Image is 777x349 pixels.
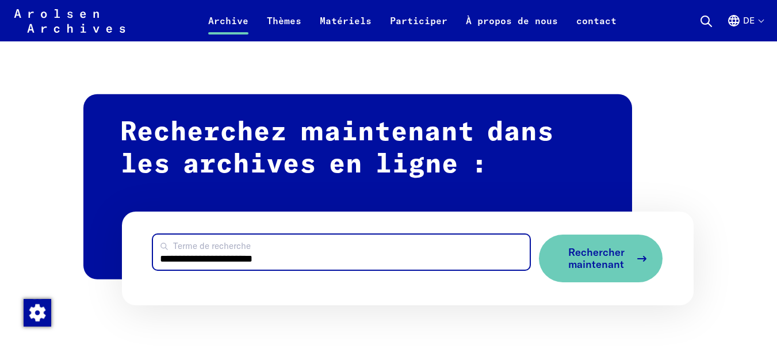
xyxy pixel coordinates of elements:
font: Recherchez maintenant dans les archives en ligne : [120,120,554,178]
a: Matériels [311,14,381,41]
a: contact [567,14,626,41]
a: Thèmes [258,14,311,41]
nav: Primaire [199,7,626,34]
font: Thèmes [267,15,301,26]
a: Archive [199,14,258,41]
font: À propos de nous [466,15,558,26]
font: Archive [208,15,248,26]
font: Participer [390,15,447,26]
font: contact [576,15,617,26]
button: Allemand, sélection de la langue [727,14,763,41]
button: Rechercher maintenant [539,235,663,282]
font: Rechercher maintenant [568,246,625,271]
a: Participer [381,14,457,41]
font: Matériels [320,15,372,26]
img: Modifier le consentement [24,299,51,327]
a: À propos de nous [457,14,567,41]
font: de [743,15,755,26]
